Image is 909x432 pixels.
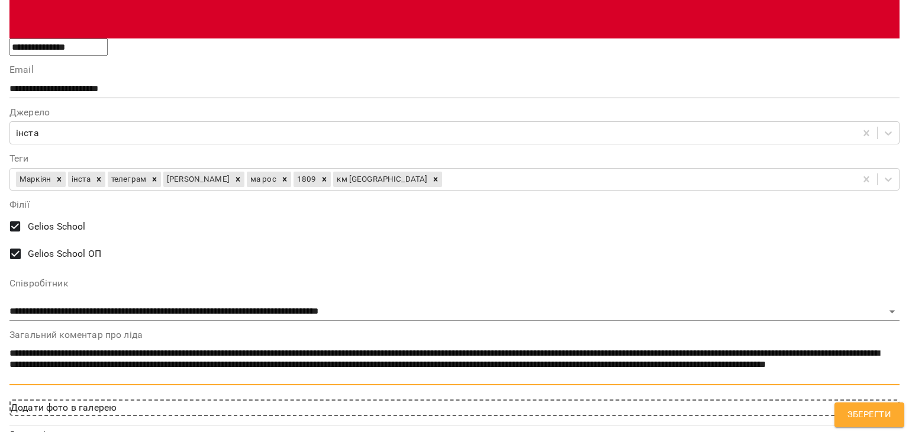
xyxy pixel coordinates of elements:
button: Зберегти [834,402,904,427]
label: Співробітник [9,279,900,288]
label: Email [9,65,900,75]
div: телеграм [108,172,148,187]
label: Джерело [9,108,900,117]
label: Загальний коментар про ліда [9,330,900,340]
div: Маркіян [16,172,53,187]
span: Gelios School [28,220,86,234]
span: Зберегти [847,407,891,423]
span: Gelios School ОП [28,247,101,261]
label: Теги [9,154,900,163]
div: [PERSON_NAME] [163,172,231,187]
div: інста [68,172,92,187]
div: інста [16,126,39,140]
div: 1809 [294,172,318,187]
div: ма рос [247,172,278,187]
div: Додати фото в галерею [9,399,900,416]
label: Філії [9,200,900,209]
div: км [GEOGRAPHIC_DATA] [333,172,429,187]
